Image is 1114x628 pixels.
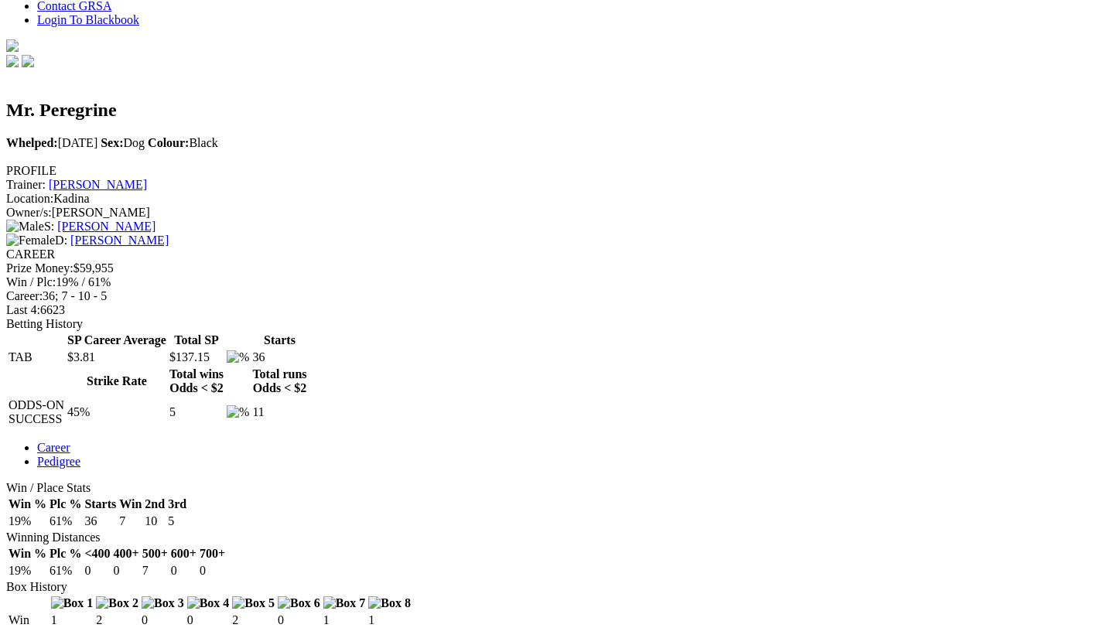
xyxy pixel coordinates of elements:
[49,497,82,512] th: Plc %
[251,398,307,427] td: 11
[142,596,184,610] img: Box 3
[6,275,1108,289] div: 19% / 61%
[6,136,58,149] b: Whelped:
[6,206,52,219] span: Owner/s:
[49,546,82,561] th: Plc %
[96,596,138,610] img: Box 2
[167,497,187,512] th: 3rd
[323,596,366,610] img: Box 7
[6,289,1108,303] div: 36; 7 - 10 - 5
[37,455,80,468] a: Pedigree
[6,234,67,247] span: D:
[251,350,307,365] td: 36
[142,546,169,561] th: 500+
[22,55,34,67] img: twitter.svg
[277,613,321,628] td: 0
[170,546,197,561] th: 600+
[49,178,147,191] a: [PERSON_NAME]
[84,546,111,561] th: <400
[148,136,218,149] span: Black
[169,333,224,348] th: Total SP
[6,234,55,247] img: Female
[251,367,307,396] th: Total runs Odds < $2
[144,497,166,512] th: 2nd
[187,596,230,610] img: Box 4
[70,234,169,247] a: [PERSON_NAME]
[6,100,1108,121] h2: Mr. Peregrine
[142,563,169,579] td: 7
[278,596,320,610] img: Box 6
[6,206,1108,220] div: [PERSON_NAME]
[67,350,167,365] td: $3.81
[8,613,49,628] td: Win
[118,497,142,512] th: Win
[6,136,97,149] span: [DATE]
[84,497,117,512] th: Starts
[49,563,82,579] td: 61%
[6,247,1108,261] div: CAREER
[113,546,140,561] th: 400+
[51,596,94,610] img: Box 1
[67,333,167,348] th: SP Career Average
[6,303,1108,317] div: 6623
[6,261,1108,275] div: $59,955
[113,563,140,579] td: 0
[199,563,226,579] td: 0
[169,367,224,396] th: Total wins Odds < $2
[8,514,47,529] td: 19%
[6,192,1108,206] div: Kadina
[95,613,139,628] td: 2
[6,261,73,275] span: Prize Money:
[186,613,231,628] td: 0
[6,317,1108,331] div: Betting History
[6,192,53,205] span: Location:
[231,613,275,628] td: 2
[101,136,145,149] span: Dog
[6,220,44,234] img: Male
[6,178,46,191] span: Trainer:
[101,136,123,149] b: Sex:
[169,350,224,365] td: $137.15
[6,580,1108,594] div: Box History
[8,563,47,579] td: 19%
[6,531,1108,544] div: Winning Distances
[6,275,56,288] span: Win / Plc:
[323,613,367,628] td: 1
[6,481,1108,495] div: Win / Place Stats
[227,350,249,364] img: %
[57,220,155,233] a: [PERSON_NAME]
[232,596,275,610] img: Box 5
[8,350,65,365] td: TAB
[251,333,307,348] th: Starts
[367,613,412,628] td: 1
[67,398,167,427] td: 45%
[167,514,187,529] td: 5
[37,441,70,454] a: Career
[8,546,47,561] th: Win %
[144,514,166,529] td: 10
[8,497,47,512] th: Win %
[6,220,54,233] span: S:
[8,398,65,427] td: ODDS-ON SUCCESS
[118,514,142,529] td: 7
[67,367,167,396] th: Strike Rate
[169,398,224,427] td: 5
[6,164,1108,178] div: PROFILE
[141,613,185,628] td: 0
[368,596,411,610] img: Box 8
[227,405,249,419] img: %
[50,613,94,628] td: 1
[148,136,189,149] b: Colour:
[170,563,197,579] td: 0
[37,13,139,26] a: Login To Blackbook
[6,55,19,67] img: facebook.svg
[6,39,19,52] img: logo-grsa-white.png
[84,563,111,579] td: 0
[6,303,40,316] span: Last 4:
[199,546,226,561] th: 700+
[84,514,117,529] td: 36
[49,514,82,529] td: 61%
[6,289,43,302] span: Career:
